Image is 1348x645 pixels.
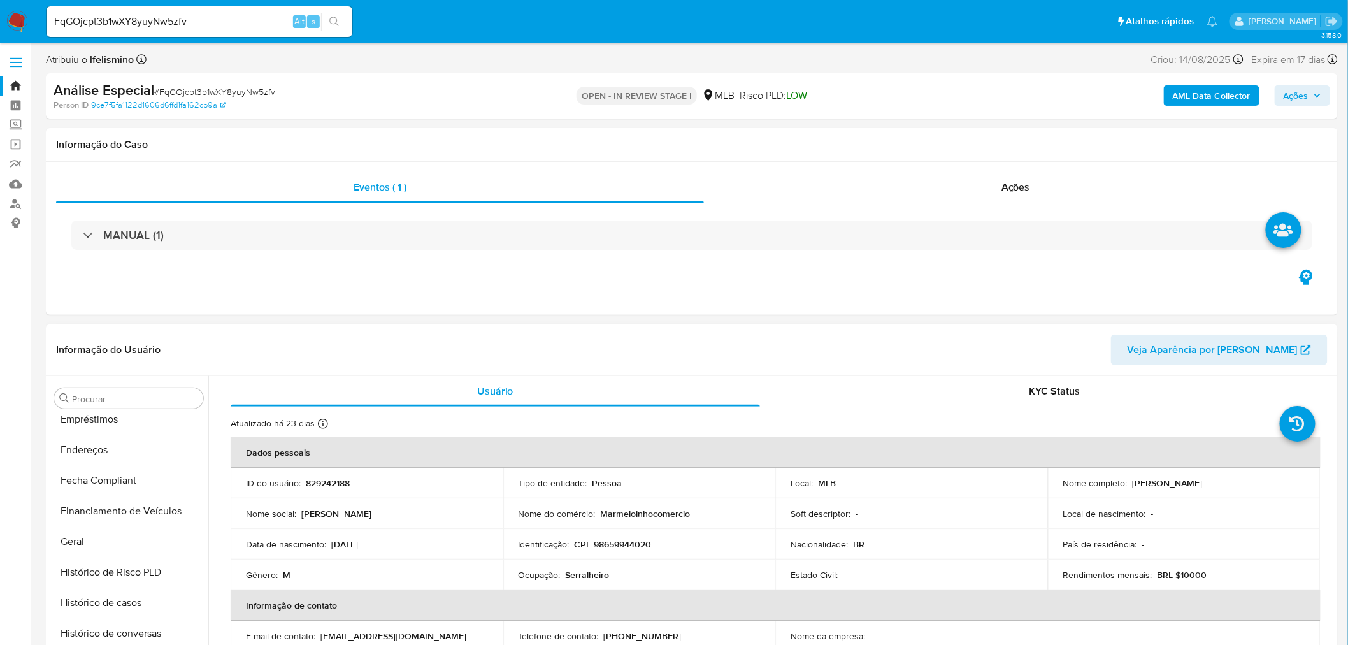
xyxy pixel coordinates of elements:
[312,15,315,27] span: s
[320,630,466,642] p: [EMAIL_ADDRESS][DOMAIN_NAME]
[49,404,208,435] button: Empréstimos
[1284,85,1309,106] span: Ações
[577,87,697,105] p: OPEN - IN REVIEW STAGE I
[519,569,561,581] p: Ocupação :
[1133,477,1203,489] p: [PERSON_NAME]
[519,477,587,489] p: Tipo de entidade :
[56,138,1328,151] h1: Informação do Caso
[103,228,164,242] h3: MANUAL (1)
[566,569,610,581] p: Serralheiro
[1249,15,1321,27] p: laisa.felismino@mercadolivre.com
[1151,51,1244,68] div: Criou: 14/08/2025
[575,539,652,550] p: CPF 98659944020
[246,477,301,489] p: ID do usuário :
[49,557,208,588] button: Histórico de Risco PLD
[246,508,296,519] p: Nome social :
[49,526,208,557] button: Geral
[354,180,406,194] span: Eventos ( 1 )
[1126,15,1194,28] span: Atalhos rápidos
[46,53,134,67] span: Atribuiu o
[1128,335,1298,365] span: Veja Aparência por [PERSON_NAME]
[321,13,347,31] button: search-icon
[791,539,848,550] p: Nacionalidade :
[702,89,735,103] div: MLB
[1151,508,1154,519] p: -
[246,569,278,581] p: Gênero :
[231,437,1321,468] th: Dados pessoais
[791,477,813,489] p: Local :
[49,588,208,618] button: Histórico de casos
[283,569,290,581] p: M
[604,630,682,642] p: [PHONE_NUMBER]
[59,393,69,403] button: Procurar
[71,221,1312,250] div: MANUAL (1)
[477,384,513,398] span: Usuário
[519,539,570,550] p: Identificação :
[231,590,1321,621] th: Informação de contato
[786,88,807,103] span: LOW
[1207,16,1218,27] a: Notificações
[1246,51,1249,68] span: -
[231,417,315,430] p: Atualizado há 23 dias
[1158,569,1207,581] p: BRL $10000
[1173,85,1251,106] b: AML Data Collector
[1252,53,1326,67] span: Expira em 17 dias
[519,630,599,642] p: Telefone de contato :
[791,630,865,642] p: Nome da empresa :
[791,569,838,581] p: Estado Civil :
[54,99,89,111] b: Person ID
[49,465,208,496] button: Fecha Compliant
[1063,569,1152,581] p: Rendimentos mensais :
[1063,539,1137,550] p: País de residência :
[853,539,864,550] p: BR
[1001,180,1030,194] span: Ações
[72,393,198,405] input: Procurar
[856,508,858,519] p: -
[818,477,836,489] p: MLB
[246,539,326,550] p: Data de nascimento :
[246,630,315,642] p: E-mail de contato :
[870,630,873,642] p: -
[791,508,850,519] p: Soft descriptor :
[1164,85,1259,106] button: AML Data Collector
[154,85,275,98] span: # FqGOjcpt3b1wXY8yuyNw5zfv
[592,477,622,489] p: Pessoa
[601,508,691,519] p: Marmeloinhocomercio
[1111,335,1328,365] button: Veja Aparência por [PERSON_NAME]
[306,477,350,489] p: 829242188
[47,13,352,30] input: Pesquise usuários ou casos...
[1325,15,1338,28] a: Sair
[1063,508,1146,519] p: Local de nascimento :
[56,344,161,356] h1: Informação do Usuário
[49,435,208,465] button: Endereços
[740,89,807,103] span: Risco PLD:
[301,508,371,519] p: [PERSON_NAME]
[1142,539,1145,550] p: -
[1275,85,1330,106] button: Ações
[91,99,226,111] a: 9ce7f5fa1122d1606d6ffd1fa162cb9a
[519,508,596,519] p: Nome do comércio :
[49,496,208,526] button: Financiamento de Veículos
[54,80,154,100] b: Análise Especial
[843,569,845,581] p: -
[294,15,305,27] span: Alt
[1063,477,1128,489] p: Nome completo :
[87,52,134,67] b: lfelismino
[331,539,358,550] p: [DATE]
[1029,384,1080,398] span: KYC Status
